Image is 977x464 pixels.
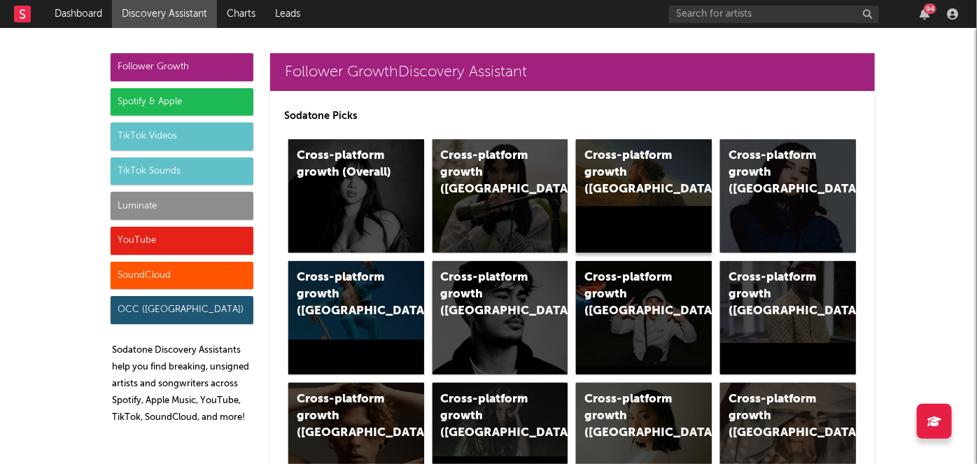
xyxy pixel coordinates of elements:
[111,262,253,290] div: SoundCloud
[584,391,680,442] div: Cross-platform growth ([GEOGRAPHIC_DATA])
[111,296,253,324] div: OCC ([GEOGRAPHIC_DATA])
[584,148,680,198] div: Cross-platform growth ([GEOGRAPHIC_DATA])
[441,391,536,442] div: Cross-platform growth ([GEOGRAPHIC_DATA])
[297,148,392,181] div: Cross-platform growth (Overall)
[576,139,712,253] a: Cross-platform growth ([GEOGRAPHIC_DATA])
[433,261,568,374] a: Cross-platform growth ([GEOGRAPHIC_DATA])
[111,192,253,220] div: Luminate
[111,53,253,81] div: Follower Growth
[729,269,824,320] div: Cross-platform growth ([GEOGRAPHIC_DATA])
[729,148,824,198] div: Cross-platform growth ([GEOGRAPHIC_DATA])
[720,139,856,253] a: Cross-platform growth ([GEOGRAPHIC_DATA])
[441,148,536,198] div: Cross-platform growth ([GEOGRAPHIC_DATA])
[112,342,253,426] p: Sodatone Discovery Assistants help you find breaking, unsigned artists and songwriters across Spo...
[920,8,929,20] button: 94
[270,53,875,91] a: Follower GrowthDiscovery Assistant
[111,88,253,116] div: Spotify & Apple
[297,269,392,320] div: Cross-platform growth ([GEOGRAPHIC_DATA])
[111,122,253,150] div: TikTok Videos
[284,108,861,125] p: Sodatone Picks
[441,269,536,320] div: Cross-platform growth ([GEOGRAPHIC_DATA])
[111,157,253,185] div: TikTok Sounds
[729,391,824,442] div: Cross-platform growth ([GEOGRAPHIC_DATA])
[288,261,424,374] a: Cross-platform growth ([GEOGRAPHIC_DATA])
[576,261,712,374] a: Cross-platform growth ([GEOGRAPHIC_DATA]/GSA)
[111,227,253,255] div: YouTube
[924,3,936,14] div: 94
[288,139,424,253] a: Cross-platform growth (Overall)
[720,261,856,374] a: Cross-platform growth ([GEOGRAPHIC_DATA])
[297,391,392,442] div: Cross-platform growth ([GEOGRAPHIC_DATA])
[433,139,568,253] a: Cross-platform growth ([GEOGRAPHIC_DATA])
[669,6,879,23] input: Search for artists
[584,269,680,320] div: Cross-platform growth ([GEOGRAPHIC_DATA]/GSA)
